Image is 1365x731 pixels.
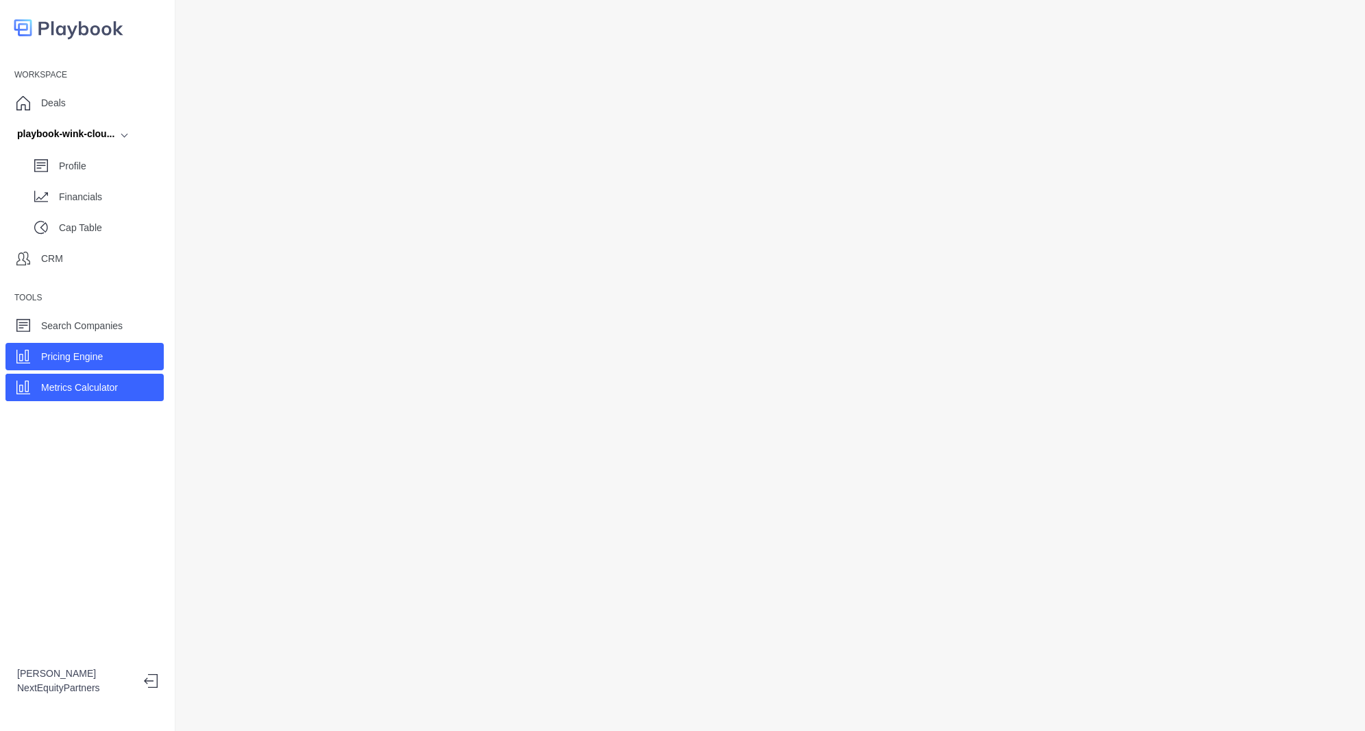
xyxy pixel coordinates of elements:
img: logo-colored [14,14,123,42]
p: Deals [41,96,66,110]
p: NextEquityPartners [17,681,133,695]
p: Financials [59,190,164,204]
div: playbook-wink-clou... [17,127,114,141]
p: CRM [41,252,63,266]
p: Cap Table [59,221,164,235]
p: Metrics Calculator [41,381,118,395]
iframe: Metrics Calculator [197,14,1343,717]
p: Search Companies [41,319,123,333]
p: Pricing Engine [41,350,103,364]
p: [PERSON_NAME] [17,667,133,681]
p: Profile [59,159,164,173]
